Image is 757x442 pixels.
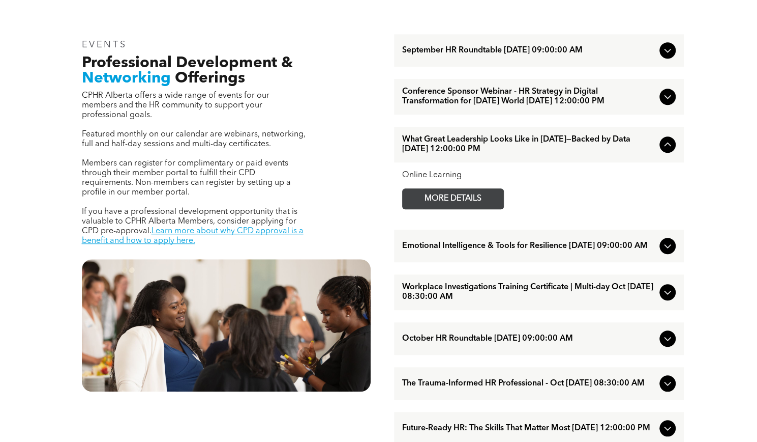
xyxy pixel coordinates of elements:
[402,379,655,389] span: The Trauma-Informed HR Professional - Oct [DATE] 08:30:00 AM
[82,40,127,49] span: EVENTS
[175,71,245,86] span: Offerings
[402,241,655,251] span: Emotional Intelligence & Tools for Resilience [DATE] 09:00:00 AM
[402,334,655,344] span: October HR Roundtable [DATE] 09:00:00 AM
[402,283,655,302] span: Workplace Investigations Training Certificate | Multi-day Oct [DATE] 08:30:00 AM
[82,208,297,235] span: If you have a professional development opportunity that is valuable to CPHR Alberta Members, cons...
[82,56,293,71] span: Professional Development &
[82,227,304,245] a: Learn more about why CPD approval is a benefit and how to apply here.
[402,424,655,433] span: Future-Ready HR: The Skills That Matter Most [DATE] 12:00:00 PM
[402,135,655,154] span: What Great Leadership Looks Like in [DATE]—Backed by Data [DATE] 12:00:00 PM
[402,171,676,180] div: Online Learning
[82,92,269,119] span: CPHR Alberta offers a wide range of events for our members and the HR community to support your p...
[402,87,655,106] span: Conference Sponsor Webinar - HR Strategy in Digital Transformation for [DATE] World [DATE] 12:00:...
[82,71,171,86] span: Networking
[82,159,291,197] span: Members can register for complimentary or paid events through their member portal to fulfill thei...
[402,188,504,209] a: MORE DETAILS
[82,130,306,148] span: Featured monthly on our calendar are webinars, networking, full and half-day sessions and multi-d...
[413,189,493,209] span: MORE DETAILS
[402,46,655,56] span: September HR Roundtable [DATE] 09:00:00 AM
